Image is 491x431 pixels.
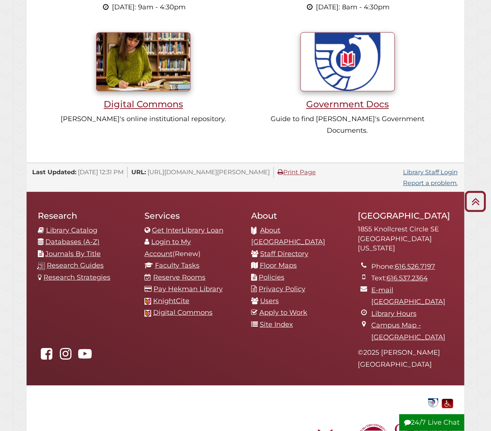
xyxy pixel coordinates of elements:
[78,168,123,176] span: [DATE] 12:31 PM
[260,297,279,305] a: Users
[442,398,453,406] a: Disability Assistance
[251,210,347,221] h2: About
[260,250,308,258] a: Staff Directory
[153,297,189,305] a: KnightCite
[153,308,213,317] a: Digital Commons
[76,352,94,360] a: Hekman Library on YouTube
[112,3,186,11] span: [DATE]: 9am - 4:30pm
[358,347,453,370] p: © 2025 [PERSON_NAME][GEOGRAPHIC_DATA]
[46,226,97,234] a: Library Catalog
[395,262,435,271] a: 616.526.7197
[403,179,458,187] a: Report a problem.
[152,226,223,234] a: Get InterLibrary Loan
[260,261,297,270] a: Floor Maps
[426,398,440,406] a: Government Documents Federal Depository Library
[45,238,100,246] a: Databases (A-Z)
[47,261,104,270] a: Research Guides
[255,57,440,110] a: Government Docs
[144,310,151,317] img: Calvin favicon logo
[144,238,191,258] a: Login to My Account
[371,310,417,318] a: Library Hours
[131,168,146,176] span: URL:
[43,273,110,281] a: Research Strategies
[51,57,236,110] a: Digital Commons
[144,210,240,221] h2: Services
[153,273,205,281] a: Reserve Rooms
[358,225,453,253] address: 1855 Knollcrest Circle SE [GEOGRAPHIC_DATA][US_STATE]
[387,274,428,282] a: 616.537.2364
[144,236,240,260] li: (Renew)
[403,168,458,176] a: Library Staff Login
[259,308,307,317] a: Apply to Work
[255,99,440,110] h3: Government Docs
[316,3,390,11] span: [DATE]: 8am - 4:30pm
[155,261,199,270] a: Faculty Tasks
[301,32,395,91] img: U.S. Government Documents seal
[371,321,445,341] a: Campus Map - [GEOGRAPHIC_DATA]
[260,320,293,329] a: Site Index
[45,250,101,258] a: Journals By Title
[426,397,440,408] img: Government Documents Federal Depository Library
[278,169,283,175] i: Print Page
[259,285,305,293] a: Privacy Policy
[38,352,55,360] a: Hekman Library on Facebook
[371,286,445,306] a: E-mail [GEOGRAPHIC_DATA]
[255,113,440,137] p: Guide to find [PERSON_NAME]'s Government Documents.
[371,273,453,284] li: Text:
[147,168,270,176] span: [URL][DOMAIN_NAME][PERSON_NAME]
[96,32,190,91] img: Student writing inside library
[144,298,151,305] img: Calvin favicon logo
[32,168,76,176] span: Last Updated:
[153,285,223,293] a: Pay Hekman Library
[358,210,453,221] h2: [GEOGRAPHIC_DATA]
[51,99,236,110] h3: Digital Commons
[462,195,489,207] a: Back to Top
[259,273,284,281] a: Policies
[38,210,133,221] h2: Research
[371,261,453,273] li: Phone:
[57,352,74,360] a: hekmanlibrary on Instagram
[278,168,316,176] a: Print Page
[51,113,236,125] p: [PERSON_NAME]'s online institutional repository.
[442,397,453,408] img: Disability Assistance
[37,262,45,270] img: research-guides-icon-white_37x37.png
